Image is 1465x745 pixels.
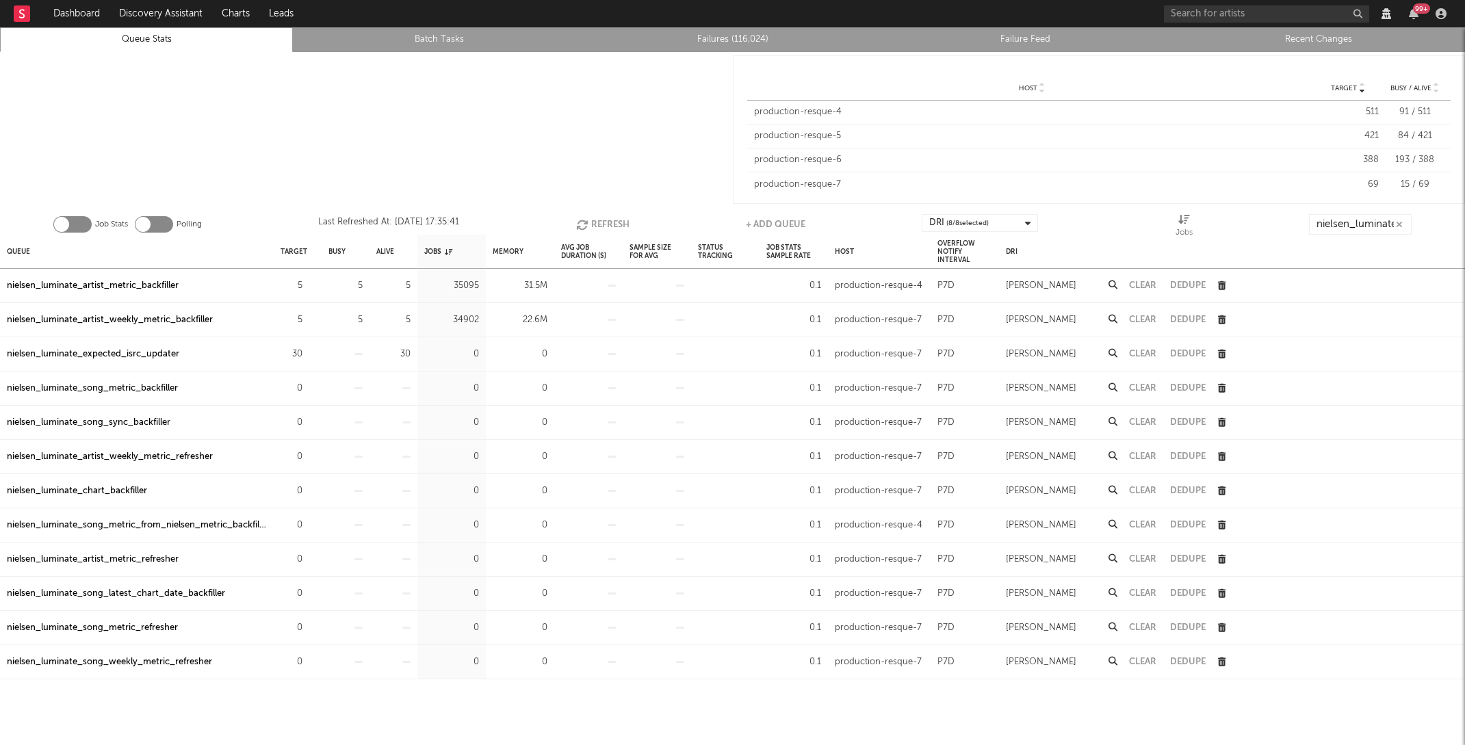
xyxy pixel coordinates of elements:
button: Dedupe [1170,555,1206,564]
button: Clear [1129,315,1156,324]
button: Clear [1129,486,1156,495]
div: 5 [328,278,363,294]
div: Jobs [1176,214,1193,240]
div: [PERSON_NAME] [1006,620,1076,636]
div: [PERSON_NAME] [1006,483,1076,499]
div: 0 [493,449,547,465]
div: 0 [281,483,302,499]
div: 0 [281,517,302,534]
button: Dedupe [1170,384,1206,393]
button: Clear [1129,418,1156,427]
div: 0.1 [766,380,821,397]
div: 0 [281,620,302,636]
div: 31.5M [493,278,547,294]
div: production-resque-7 [835,483,922,499]
a: Failure Feed [887,31,1165,48]
input: Search... [1309,214,1412,235]
button: Dedupe [1170,418,1206,427]
div: production-resque-7 [754,178,1311,192]
div: P7D [937,483,955,499]
div: 99 + [1413,3,1430,14]
button: Dedupe [1170,452,1206,461]
div: [PERSON_NAME] [1006,586,1076,602]
div: 0 [281,586,302,602]
button: Dedupe [1170,350,1206,358]
div: P7D [937,517,955,534]
button: Dedupe [1170,521,1206,530]
button: Dedupe [1170,281,1206,290]
a: nielsen_luminate_artist_metric_refresher [7,551,179,568]
div: 0 [424,620,479,636]
div: 0 [493,517,547,534]
button: 99+ [1409,8,1418,19]
div: [PERSON_NAME] [1006,449,1076,465]
div: 0 [493,620,547,636]
button: Clear [1129,657,1156,666]
div: 0 [493,483,547,499]
label: Polling [177,216,202,233]
button: Clear [1129,521,1156,530]
div: production-resque-6 [754,153,1311,167]
div: 0 [493,415,547,431]
div: production-resque-7 [835,449,922,465]
div: P7D [937,415,955,431]
div: 0 [281,551,302,568]
span: Target [1331,84,1357,92]
div: 0.1 [766,586,821,602]
div: 5 [281,312,302,328]
a: nielsen_luminate_song_weekly_metric_refresher [7,654,212,670]
div: 30 [376,346,411,363]
div: 5 [376,278,411,294]
div: Jobs [424,237,452,266]
div: 0 [424,586,479,602]
div: nielsen_luminate_artist_weekly_metric_backfiller [7,312,213,328]
div: P7D [937,586,955,602]
button: Dedupe [1170,589,1206,598]
div: DRI [1006,237,1017,266]
div: production-resque-7 [835,312,922,328]
a: nielsen_luminate_chart_backfiller [7,483,147,499]
button: Refresh [576,214,630,235]
a: nielsen_luminate_artist_weekly_metric_refresher [7,449,213,465]
div: [PERSON_NAME] [1006,415,1076,431]
div: Host [835,237,854,266]
button: + Add Queue [746,214,805,235]
div: 0 [493,586,547,602]
div: Busy [328,237,346,266]
div: P7D [937,312,955,328]
div: 30 [281,346,302,363]
a: nielsen_luminate_song_metric_refresher [7,620,178,636]
div: [PERSON_NAME] [1006,517,1076,534]
div: 0 [424,346,479,363]
div: 34902 [424,312,479,328]
div: production-resque-7 [835,551,922,568]
div: production-resque-7 [835,620,922,636]
div: 0 [424,517,479,534]
button: Clear [1129,555,1156,564]
div: 0.1 [766,415,821,431]
div: 0 [493,346,547,363]
div: 0 [281,380,302,397]
div: [PERSON_NAME] [1006,551,1076,568]
a: nielsen_luminate_artist_metric_backfiller [7,278,179,294]
div: 0 [424,654,479,670]
div: 0.1 [766,346,821,363]
div: 0 [281,654,302,670]
div: 0.1 [766,278,821,294]
div: Job Stats Sample Rate [766,237,821,266]
div: Status Tracking [698,237,753,266]
input: Search for artists [1164,5,1369,23]
div: Memory [493,237,523,266]
div: production-resque-7 [835,654,922,670]
div: [PERSON_NAME] [1006,346,1076,363]
div: nielsen_luminate_expected_isrc_updater [7,346,179,363]
button: Clear [1129,623,1156,632]
div: P7D [937,551,955,568]
button: Dedupe [1170,657,1206,666]
div: Last Refreshed At: [DATE] 17:35:41 [318,214,459,235]
div: P7D [937,449,955,465]
div: 0 [424,380,479,397]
